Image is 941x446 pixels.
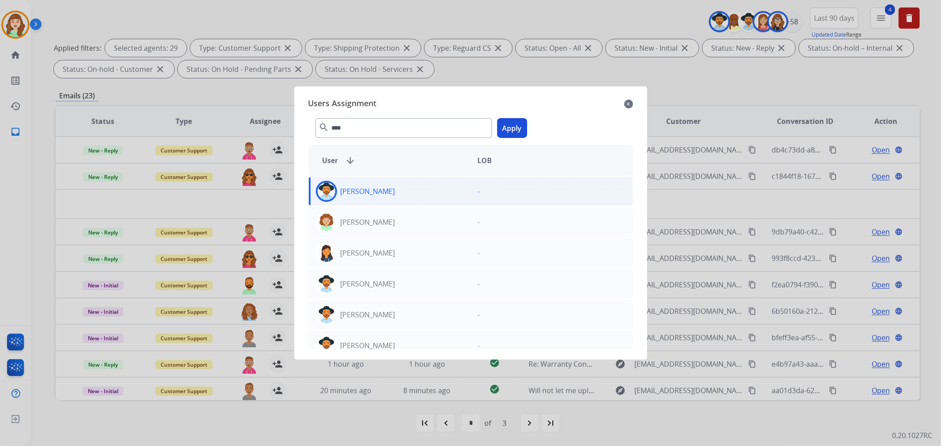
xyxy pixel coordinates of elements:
[341,217,395,227] p: [PERSON_NAME]
[478,248,480,258] p: -
[624,99,633,109] mat-icon: close
[497,118,527,138] button: Apply
[345,155,356,166] mat-icon: arrow_downward
[341,309,395,320] p: [PERSON_NAME]
[478,186,480,197] p: -
[478,155,492,166] span: LOB
[315,155,471,166] div: User
[341,279,395,289] p: [PERSON_NAME]
[478,217,480,227] p: -
[308,97,377,111] span: Users Assignment
[341,186,395,197] p: [PERSON_NAME]
[478,279,480,289] p: -
[478,340,480,351] p: -
[319,122,330,133] mat-icon: search
[341,340,395,351] p: [PERSON_NAME]
[341,248,395,258] p: [PERSON_NAME]
[478,309,480,320] p: -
